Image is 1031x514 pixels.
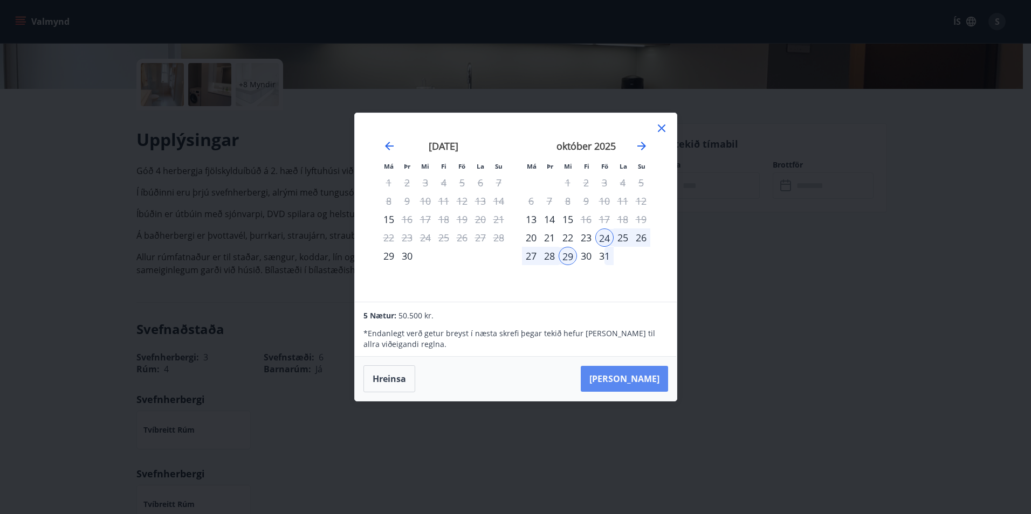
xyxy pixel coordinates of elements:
[577,228,595,247] td: Choose fimmtudagur, 23. október 2025 as your check-in date. It’s available.
[614,210,632,228] td: Not available. laugardagur, 18. október 2025
[398,310,434,321] span: 50.500 kr.
[490,173,508,192] td: Not available. sunnudagur, 7. september 2025
[632,228,650,247] div: 26
[398,192,416,210] td: Choose þriðjudagur, 9. september 2025 as your check-in date. It’s available.
[398,247,416,265] td: Choose þriðjudagur, 30. september 2025 as your check-in date. It’s available.
[416,228,435,247] td: Not available. miðvikudagur, 24. september 2025
[577,210,595,228] td: Choose fimmtudagur, 16. október 2025 as your check-in date. It’s available.
[458,162,465,170] small: Fö
[416,173,435,192] td: Not available. miðvikudagur, 3. september 2025
[614,173,632,192] td: Not available. laugardagur, 4. október 2025
[638,162,645,170] small: Su
[614,228,632,247] div: 25
[453,173,471,192] td: Not available. föstudagur, 5. september 2025
[398,173,416,192] td: Not available. þriðjudagur, 2. september 2025
[421,162,429,170] small: Mi
[398,210,416,228] td: Choose þriðjudagur, 16. september 2025 as your check-in date. It’s available.
[398,247,416,265] div: 30
[564,162,572,170] small: Mi
[559,210,577,228] td: Choose miðvikudagur, 15. október 2025 as your check-in date. It’s available.
[522,228,540,247] td: Choose mánudagur, 20. október 2025 as your check-in date. It’s available.
[522,228,540,247] div: Aðeins innritun í boði
[416,192,435,210] td: Choose miðvikudagur, 10. september 2025 as your check-in date. It’s available.
[614,228,632,247] td: Selected. laugardagur, 25. október 2025
[540,247,559,265] td: Selected. þriðjudagur, 28. október 2025
[398,210,416,228] div: Aðeins útritun í boði
[559,228,577,247] td: Choose miðvikudagur, 22. október 2025 as your check-in date. It’s available.
[595,247,614,265] div: 31
[398,228,416,247] td: Not available. þriðjudagur, 23. september 2025
[540,247,559,265] div: 28
[601,162,608,170] small: Fö
[527,162,537,170] small: Má
[363,310,396,321] span: 5 Nætur:
[416,210,435,228] td: Not available. miðvikudagur, 17. september 2025
[522,192,540,210] td: Not available. mánudagur, 6. október 2025
[471,173,490,192] td: Not available. laugardagur, 6. september 2025
[559,247,577,265] div: 29
[559,173,577,192] td: Choose miðvikudagur, 1. október 2025 as your check-in date. It’s available.
[383,140,396,152] div: Move backward to switch to the previous month.
[584,162,589,170] small: Fi
[441,162,446,170] small: Fi
[581,366,668,392] button: [PERSON_NAME]
[577,228,595,247] div: 23
[471,210,490,228] td: Not available. laugardagur, 20. september 2025
[404,162,410,170] small: Þr
[595,173,614,192] td: Not available. föstudagur, 3. október 2025
[559,210,577,228] div: 15
[453,228,471,247] td: Not available. föstudagur, 26. september 2025
[435,210,453,228] td: Not available. fimmtudagur, 18. september 2025
[556,140,616,152] strong: október 2025
[429,140,458,152] strong: [DATE]
[595,192,614,210] td: Not available. föstudagur, 10. október 2025
[577,247,595,265] td: Choose fimmtudagur, 30. október 2025 as your check-in date. It’s available.
[490,210,508,228] td: Not available. sunnudagur, 21. september 2025
[522,247,540,265] td: Selected. mánudagur, 27. október 2025
[522,210,540,228] div: Aðeins innritun í boði
[490,228,508,247] td: Not available. sunnudagur, 28. september 2025
[577,247,595,265] div: 30
[380,228,398,247] td: Not available. mánudagur, 22. september 2025
[495,162,503,170] small: Su
[577,192,595,210] td: Not available. fimmtudagur, 9. október 2025
[632,192,650,210] td: Not available. sunnudagur, 12. október 2025
[547,162,553,170] small: Þr
[577,210,595,228] div: Aðeins útritun í boði
[559,228,577,247] div: 22
[595,228,614,247] td: Selected as start date. föstudagur, 24. október 2025
[490,192,508,210] td: Not available. sunnudagur, 14. september 2025
[380,210,398,228] td: Choose mánudagur, 15. september 2025 as your check-in date. It’s available.
[595,247,614,265] td: Choose föstudagur, 31. október 2025 as your check-in date. It’s available.
[471,192,490,210] td: Not available. laugardagur, 13. september 2025
[540,210,559,228] div: 14
[435,192,453,210] td: Choose fimmtudagur, 11. september 2025 as your check-in date. It’s available.
[620,162,627,170] small: La
[435,173,453,192] td: Not available. fimmtudagur, 4. september 2025
[632,173,650,192] td: Not available. sunnudagur, 5. október 2025
[577,173,595,192] td: Not available. fimmtudagur, 2. október 2025
[435,228,453,247] td: Not available. fimmtudagur, 25. september 2025
[559,247,577,265] td: Selected as end date. miðvikudagur, 29. október 2025
[380,192,398,210] td: Not available. mánudagur, 8. september 2025
[384,162,394,170] small: Má
[540,228,559,247] div: 21
[559,173,577,192] div: Aðeins útritun í boði
[453,192,471,210] td: Choose föstudagur, 12. september 2025 as your check-in date. It’s available.
[380,210,398,228] div: Aðeins innritun í boði
[595,228,614,247] div: 24
[522,210,540,228] td: Choose mánudagur, 13. október 2025 as your check-in date. It’s available.
[368,126,664,289] div: Calendar
[453,210,471,228] td: Not available. föstudagur, 19. september 2025
[540,210,559,228] td: Choose þriðjudagur, 14. október 2025 as your check-in date. It’s available.
[632,210,650,228] td: Not available. sunnudagur, 19. október 2025
[540,228,559,247] td: Choose þriðjudagur, 21. október 2025 as your check-in date. It’s available.
[635,140,648,152] div: Move forward to switch to the next month.
[632,228,650,247] td: Selected. sunnudagur, 26. október 2025
[522,247,540,265] div: 27
[540,192,559,210] td: Not available. þriðjudagur, 7. október 2025
[363,328,668,350] p: * Endanlegt verð getur breyst í næsta skrefi þegar tekið hefur [PERSON_NAME] til allra viðeigandi...
[380,173,398,192] td: Not available. mánudagur, 1. september 2025
[559,192,577,210] td: Not available. miðvikudagur, 8. október 2025
[380,247,398,265] td: Choose mánudagur, 29. september 2025 as your check-in date. It’s available.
